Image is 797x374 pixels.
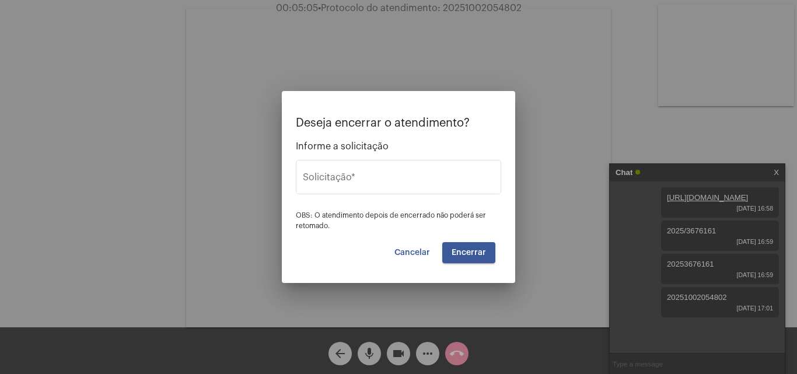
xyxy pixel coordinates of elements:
[296,117,501,130] p: Deseja encerrar o atendimento?
[296,212,486,229] span: OBS: O atendimento depois de encerrado não poderá ser retomado.
[385,242,439,263] button: Cancelar
[394,249,430,257] span: Cancelar
[442,242,495,263] button: Encerrar
[452,249,486,257] span: Encerrar
[303,174,494,185] input: Buscar solicitação
[296,141,501,152] span: Informe a solicitação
